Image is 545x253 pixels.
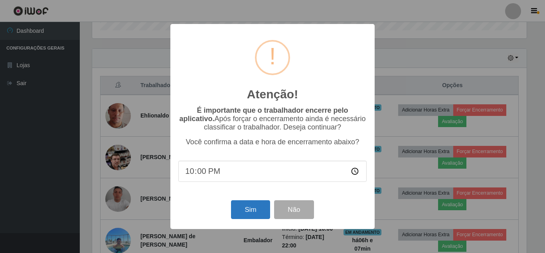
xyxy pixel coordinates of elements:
[274,200,314,219] button: Não
[179,106,348,123] b: É importante que o trabalhador encerre pelo aplicativo.
[247,87,298,102] h2: Atenção!
[178,106,367,131] p: Após forçar o encerramento ainda é necessário classificar o trabalhador. Deseja continuar?
[231,200,270,219] button: Sim
[178,138,367,146] p: Você confirma a data e hora de encerramento abaixo?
